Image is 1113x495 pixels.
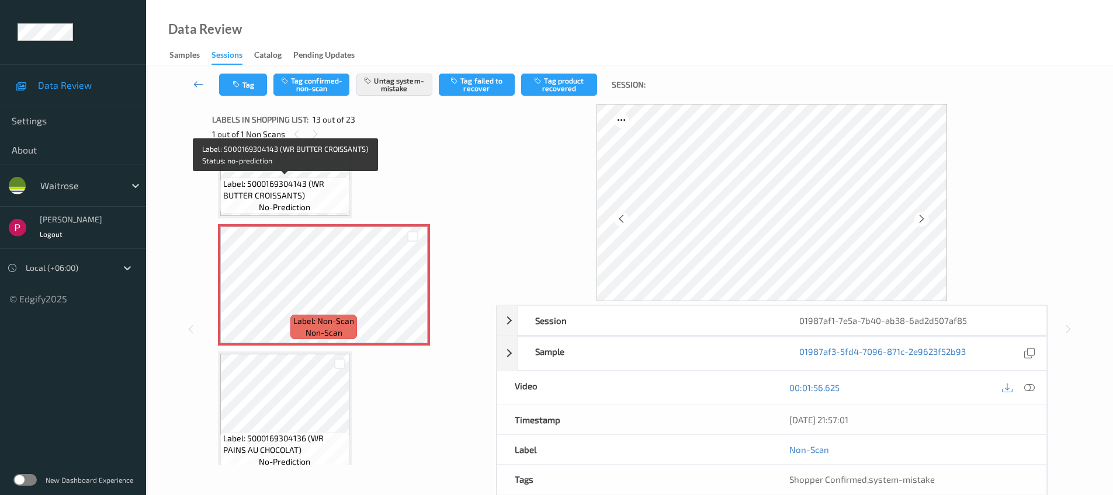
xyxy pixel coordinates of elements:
div: Timestamp [497,405,772,434]
div: Sample [518,337,782,370]
div: Tags [497,465,772,494]
a: Samples [169,47,211,64]
div: Sample01987af3-5fd4-7096-871c-2e9623f52b93 [497,336,1047,371]
button: Tag product recovered [521,74,597,96]
div: 01987af1-7e5a-7b40-ab38-6ad2d507af85 [782,306,1046,335]
a: Sessions [211,47,254,65]
span: system-mistake [869,474,935,484]
button: Untag system-mistake [356,74,432,96]
a: Catalog [254,47,293,64]
div: Session01987af1-7e5a-7b40-ab38-6ad2d507af85 [497,305,1047,336]
div: Session [518,306,782,335]
div: Pending Updates [293,49,355,64]
span: no-prediction [259,201,310,213]
span: Shopper Confirmed [789,474,867,484]
div: Data Review [168,23,242,35]
div: 1 out of 1 Non Scans [212,127,488,141]
div: [DATE] 21:57:01 [789,414,1029,426]
a: 00:01:56.625 [789,382,840,393]
div: Label [497,435,772,464]
button: Tag confirmed-non-scan [273,74,349,96]
div: Catalog [254,49,282,64]
span: no-prediction [259,456,310,468]
span: Labels in shopping list: [212,114,308,126]
span: Label: 5000169304143 (WR BUTTER CROISSANTS) [223,178,346,201]
a: 01987af3-5fd4-7096-871c-2e9623f52b93 [799,346,966,361]
span: Session: [612,79,646,90]
a: Non-Scan [789,444,829,455]
span: 13 out of 23 [313,114,355,126]
button: Tag failed to recover [439,74,515,96]
span: non-scan [306,327,342,339]
div: Sessions [211,49,242,65]
div: Samples [169,49,200,64]
a: Pending Updates [293,47,366,64]
span: Label: 5000169304136 (WR PAINS AU CHOCOLAT) [223,433,346,456]
div: Video [497,371,772,405]
button: Tag [219,74,267,96]
span: Label: Non-Scan [293,315,354,327]
span: , [789,474,935,484]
